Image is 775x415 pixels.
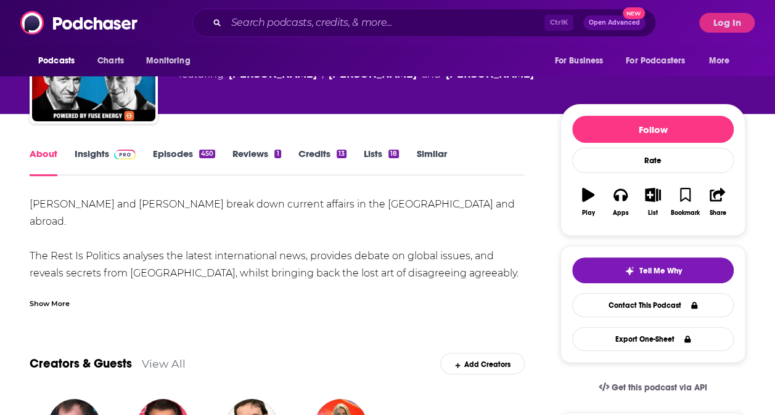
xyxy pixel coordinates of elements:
a: Creators & Guests [30,356,132,371]
div: Bookmark [671,209,700,217]
span: Get this podcast via API [612,382,707,393]
div: List [648,209,658,217]
input: Search podcasts, credits, & more... [226,13,544,33]
span: Ctrl K [544,15,573,31]
button: open menu [618,49,703,73]
a: View All [142,357,186,370]
button: tell me why sparkleTell Me Why [572,257,734,283]
a: Charts [89,49,131,73]
span: Tell Me Why [639,266,682,276]
span: Charts [97,52,124,70]
div: 1 [274,150,281,158]
div: Add Creators [440,353,525,374]
button: Follow [572,116,734,143]
a: Reviews1 [232,148,281,176]
img: Podchaser - Follow, Share and Rate Podcasts [20,11,139,34]
a: InsightsPodchaser Pro [75,148,136,176]
button: open menu [700,49,745,73]
span: Open Advanced [589,20,640,26]
a: Credits13 [298,148,346,176]
button: open menu [30,49,91,73]
button: Share [702,180,734,224]
div: 18 [388,150,399,158]
button: open menu [137,49,206,73]
button: Bookmark [669,180,701,224]
button: Open AdvancedNew [583,15,646,30]
a: Similar [416,148,446,176]
div: 450 [199,150,215,158]
div: Apps [613,209,629,217]
div: Rate [572,148,734,173]
span: New [623,7,645,19]
img: tell me why sparkle [625,266,634,276]
button: open menu [546,49,618,73]
span: Podcasts [38,52,75,70]
div: Share [709,209,726,217]
a: Contact This Podcast [572,293,734,317]
div: 13 [337,150,346,158]
button: Apps [604,180,636,224]
button: List [637,180,669,224]
a: About [30,148,57,176]
a: Episodes450 [153,148,215,176]
span: Monitoring [146,52,190,70]
img: Podchaser Pro [114,150,136,159]
button: Export One-Sheet [572,327,734,351]
button: Play [572,180,604,224]
a: Get this podcast via API [589,373,717,403]
span: More [709,52,730,70]
a: Lists18 [364,148,399,176]
button: Log In [699,13,755,33]
div: Search podcasts, credits, & more... [192,9,656,37]
div: Play [582,209,595,217]
span: For Business [554,52,603,70]
span: For Podcasters [626,52,685,70]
